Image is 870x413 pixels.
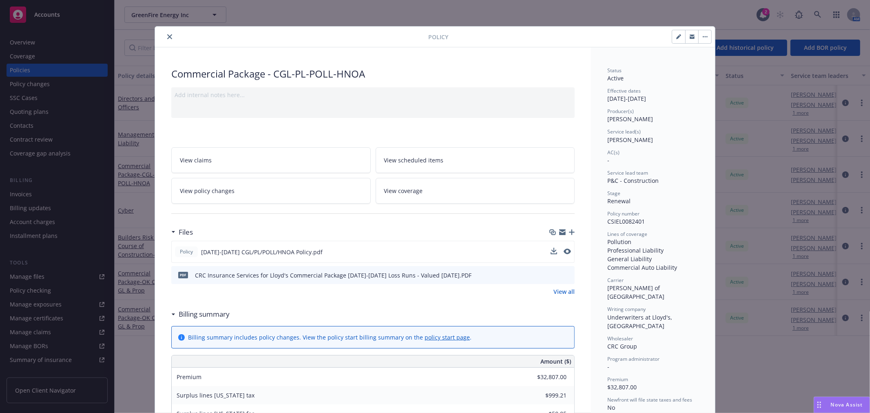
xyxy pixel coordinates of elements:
span: [PERSON_NAME] of [GEOGRAPHIC_DATA] [607,284,664,300]
button: close [165,32,175,42]
div: Files [171,227,193,238]
span: PDF [178,272,188,278]
span: Program administrator [607,355,660,362]
span: Producer(s) [607,108,634,115]
span: [DATE]-[DATE] CGL/PL/POLL/HNOA Policy.pdf [201,248,323,256]
span: Underwriters at Lloyd's, [GEOGRAPHIC_DATA] [607,313,674,330]
span: Carrier [607,277,624,284]
span: [PERSON_NAME] [607,136,653,144]
h3: Billing summary [179,309,230,320]
span: Surplus lines [US_STATE] tax [177,391,255,399]
span: - [607,363,609,371]
span: AC(s) [607,149,620,156]
a: View policy changes [171,178,371,204]
span: Lines of coverage [607,231,647,238]
span: View policy changes [180,187,235,195]
span: Premium [607,376,628,383]
button: download file [551,271,558,280]
span: Policy [428,33,448,41]
span: Active [607,74,624,82]
button: Nova Assist [814,397,870,413]
span: P&C - Construction [607,177,659,184]
span: Nova Assist [831,401,863,408]
span: Amount ($) [540,357,571,366]
button: preview file [564,249,571,254]
span: Service lead team [607,169,648,176]
span: - [607,156,609,164]
a: policy start page [425,333,470,341]
div: CRC Insurance Services for Lloyd's Commercial Package [DATE]-[DATE] Loss Runs - Valued [DATE].PDF [195,271,472,280]
span: Effective dates [607,87,641,94]
span: Newfront will file state taxes and fees [607,396,692,403]
span: View coverage [384,187,423,195]
button: preview file [564,248,571,256]
h3: Files [179,227,193,238]
div: Billing summary [171,309,230,320]
button: preview file [564,271,571,280]
a: View coverage [376,178,575,204]
input: 0.00 [518,371,571,383]
a: View all [553,287,575,296]
div: Pollution [607,238,699,246]
span: Stage [607,190,620,197]
div: Add internal notes here... [175,91,571,99]
a: View claims [171,147,371,173]
div: Professional Liability [607,246,699,255]
span: Premium [177,373,201,381]
span: Writing company [607,306,646,313]
div: Commercial Auto Liability [607,263,699,272]
span: View claims [180,156,212,164]
button: download file [551,248,557,254]
span: Renewal [607,197,631,205]
span: $32,807.00 [607,383,637,391]
span: Policy number [607,210,640,217]
span: Policy [178,248,195,255]
span: [PERSON_NAME] [607,115,653,123]
span: No [607,404,615,411]
a: View scheduled items [376,147,575,173]
span: View scheduled items [384,156,444,164]
div: Billing summary includes policy changes. View the policy start billing summary on the . [188,333,472,342]
div: Commercial Package - CGL-PL-POLL-HNOA [171,67,575,81]
div: [DATE] - [DATE] [607,87,699,103]
button: download file [551,248,557,256]
span: Status [607,67,622,74]
span: Service lead(s) [607,128,641,135]
span: CRC Group [607,342,637,350]
div: General Liability [607,255,699,263]
span: CSIEL0082401 [607,218,645,225]
input: 0.00 [518,389,571,402]
span: Wholesaler [607,335,633,342]
div: Drag to move [814,397,824,413]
